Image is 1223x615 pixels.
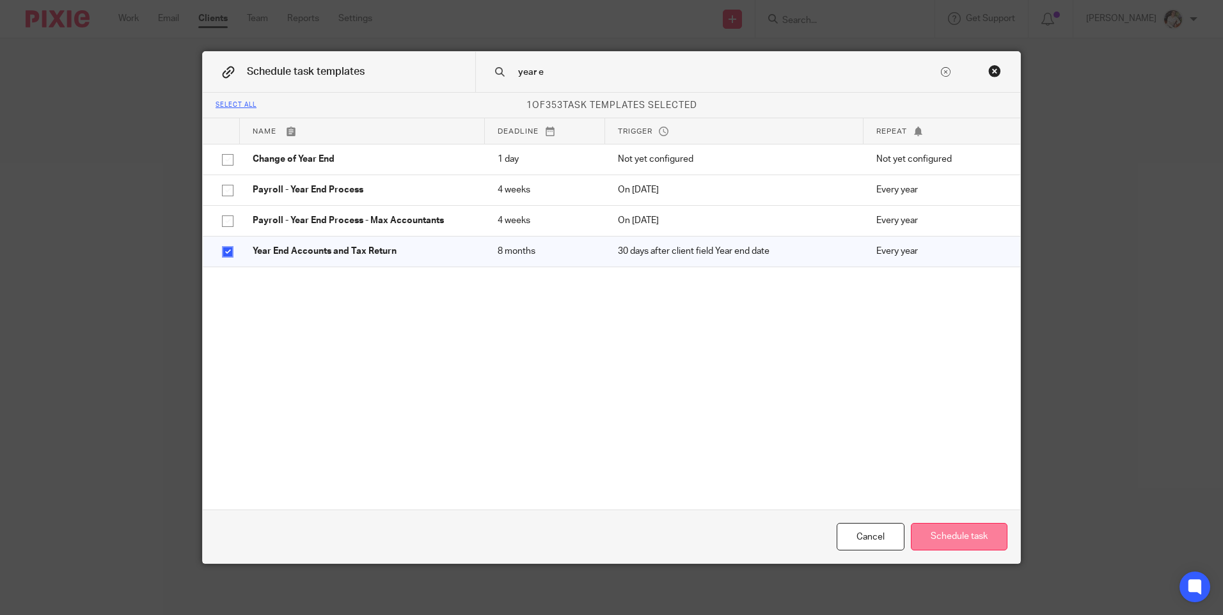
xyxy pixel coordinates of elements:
div: Cancel [837,523,904,550]
p: Change of Year End [253,153,472,166]
div: Close this dialog window [988,65,1001,77]
button: Schedule task [911,523,1007,550]
span: 1 [526,101,532,110]
input: Search task templates... [517,65,938,79]
p: Not yet configured [618,153,851,166]
p: Every year [876,245,1001,258]
p: 8 months [498,245,592,258]
p: 30 days after client field Year end date [618,245,851,258]
p: of task templates selected [203,99,1020,112]
p: On [DATE] [618,214,851,227]
p: On [DATE] [618,183,851,196]
p: Every year [876,214,1001,227]
p: Every year [876,183,1001,196]
p: Payroll - Year End Process - Max Accountants [253,214,472,227]
span: Schedule task templates [247,66,365,77]
p: Trigger [618,126,851,137]
p: Year End Accounts and Tax Return [253,245,472,258]
span: Name [253,128,276,135]
p: 4 weeks [498,183,592,196]
p: 4 weeks [498,214,592,227]
div: Select all [216,102,256,109]
p: 1 day [498,153,592,166]
p: Not yet configured [876,153,1001,166]
span: 353 [546,101,563,110]
p: Repeat [876,126,1001,137]
p: Payroll - Year End Process [253,183,472,196]
p: Deadline [498,126,592,137]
